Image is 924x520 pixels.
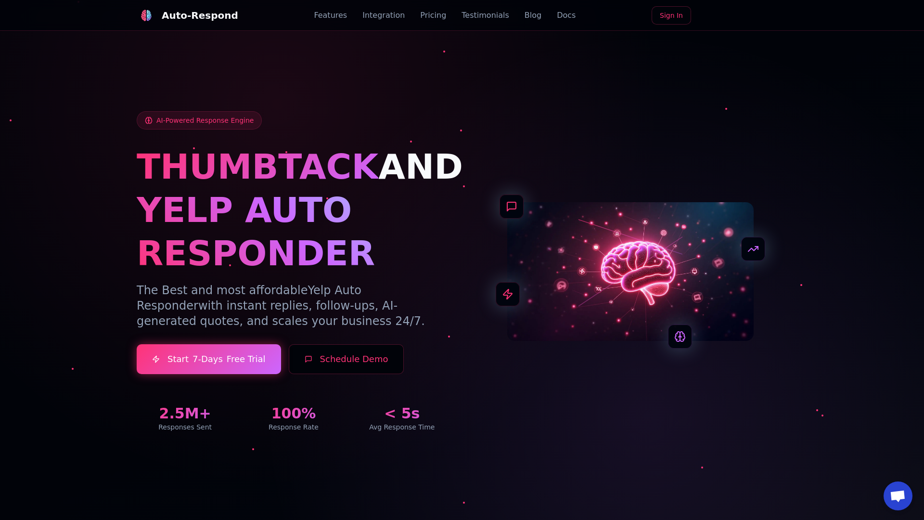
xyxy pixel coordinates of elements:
div: 100% [245,405,342,422]
a: Auto-Respond LogoAuto-Respond [137,6,238,25]
span: 7-Days [192,352,223,366]
a: Pricing [420,10,446,21]
img: Auto-Respond Logo [141,10,152,21]
a: Testimonials [462,10,509,21]
div: Open chat [884,481,912,510]
a: Docs [557,10,576,21]
div: < 5s [354,405,450,422]
h1: YELP AUTO RESPONDER [137,188,450,275]
img: AI Neural Network Brain [507,202,754,341]
div: 2.5M+ [137,405,233,422]
span: AND [378,146,463,187]
div: Responses Sent [137,422,233,432]
a: Features [314,10,347,21]
span: THUMBTACK [137,146,378,187]
button: Schedule Demo [289,344,404,374]
a: Start7-DaysFree Trial [137,344,281,374]
a: Sign In [652,6,691,25]
a: Blog [525,10,541,21]
div: Avg Response Time [354,422,450,432]
p: The Best and most affordable with instant replies, follow-ups, AI-generated quotes, and scales yo... [137,283,450,329]
div: Response Rate [245,422,342,432]
a: Integration [362,10,405,21]
div: Auto-Respond [162,9,238,22]
span: Yelp Auto Responder [137,284,361,312]
iframe: Sign in with Google Button [694,5,792,26]
span: AI-Powered Response Engine [156,116,254,125]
